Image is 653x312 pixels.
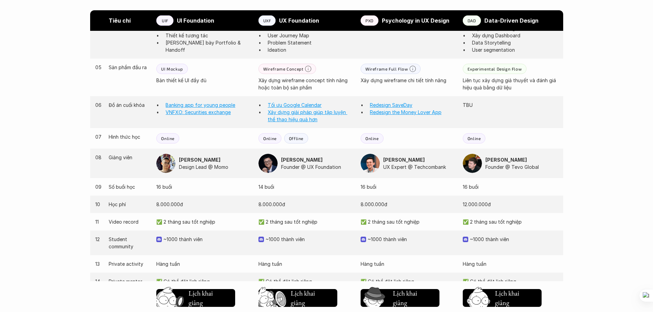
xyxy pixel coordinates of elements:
[166,32,252,39] p: Thiết kế tương tác
[279,17,319,24] strong: UX Foundation
[156,77,252,84] p: Bản thiết kế UI đầy đủ
[468,136,481,141] p: Online
[109,260,149,267] p: Private activity
[281,163,354,171] p: Founder @ UX Foundation
[370,102,412,108] a: Redesign SaveDay
[156,278,252,285] p: ✅ Có thể đặt lịch riêng
[463,183,558,190] p: 16 buổi
[258,278,354,285] p: ✅ Có thể đặt lịch riêng
[382,17,449,24] strong: Psychology in UX Design
[156,260,252,267] p: Hàng tuần
[281,157,323,163] strong: [PERSON_NAME]
[361,278,456,285] p: ✅ Có thể đặt lịch riêng
[95,133,102,140] p: 07
[365,66,408,71] p: Wireframe Full Flow
[109,278,149,292] p: Private mentor section
[95,260,102,267] p: 13
[258,289,337,307] button: Lịch khai giảng
[166,109,231,115] a: VNFXO: Securities exchange
[109,101,149,109] p: Đồ án cuối khóa
[383,157,425,163] strong: [PERSON_NAME]
[179,157,220,163] strong: [PERSON_NAME]
[162,18,168,23] p: UIF
[179,163,252,171] p: Design Lead @ Momo
[156,286,235,307] a: Lịch khai giảng
[368,236,456,243] p: ~1000 thành viên
[361,286,439,307] a: Lịch khai giảng
[468,18,476,23] p: DAD
[109,17,131,24] strong: Tiêu chí
[268,102,322,108] a: Tối ưu Google Calendar
[291,288,316,308] h5: Lịch khai giảng
[109,64,149,71] p: Sản phẩm đầu ra
[109,218,149,225] p: Video record
[365,136,379,141] p: Online
[463,278,558,285] p: ✅ Có thể đặt lịch riêng
[361,218,456,225] p: ✅ 2 tháng sau tốt nghiệp
[463,77,558,91] p: Liên tục xây dựng giả thuyết và đánh giá hiệu quả bằng dữ liệu
[95,278,102,285] p: 14
[268,32,354,39] p: User Journey Map
[258,218,354,225] p: ✅ 2 tháng sau tốt nghiệp
[463,289,542,307] button: Lịch khai giảng
[263,136,277,141] p: Online
[484,17,539,24] strong: Data-Driven Design
[95,154,102,161] p: 08
[258,183,354,190] p: 14 buổi
[258,201,354,208] p: 8.000.000đ
[109,236,149,250] p: Student community
[164,236,252,243] p: ~1000 thành viên
[258,77,354,91] p: Xây dựng wireframe concept tính năng hoặc toàn bộ sản phẩm
[266,236,354,243] p: ~1000 thành viên
[470,236,558,243] p: ~1000 thành viên
[263,66,303,71] p: Wireframe Concept
[365,18,374,23] p: PXD
[268,109,347,122] a: Xây dựng giải pháp giúp tập luyện thể thao hiệu quả hơn
[472,32,558,39] p: Xây dựng Dashboard
[463,260,558,267] p: Hàng tuần
[361,260,456,267] p: Hàng tuần
[263,18,271,23] p: UXF
[361,289,439,307] button: Lịch khai giảng
[268,46,354,53] p: Ideation
[485,163,558,171] p: Founder @ Tevo Global
[95,218,102,225] p: 11
[95,236,102,243] p: 12
[161,136,174,141] p: Online
[361,77,456,84] p: Xây dựng wireframe chi tiết tính năng
[495,288,520,308] h5: Lịch khai giảng
[393,288,418,308] h5: Lịch khai giảng
[95,101,102,109] p: 06
[472,46,558,53] p: User segmentation
[156,183,252,190] p: 16 buổi
[95,183,102,190] p: 09
[109,154,149,161] p: Giảng viên
[268,39,354,46] p: Problem Statement
[361,201,456,208] p: 8.000.000đ
[370,109,442,115] a: Redesign the Money Lover App
[166,102,235,108] a: Banking app for young people
[472,39,558,46] p: Data Storytelling
[109,183,149,190] p: Số buổi học
[485,157,527,163] strong: [PERSON_NAME]
[109,133,149,140] p: Hình thức học
[156,289,235,307] button: Lịch khai giảng
[189,288,214,308] h5: Lịch khai giảng
[258,286,337,307] a: Lịch khai giảng
[177,17,214,24] strong: UI Foundation
[463,101,558,109] p: TBU
[156,201,252,208] p: 8.000.000đ
[166,39,252,53] p: [PERSON_NAME] bày Portfolio & Handoff
[95,64,102,71] p: 05
[468,66,522,71] p: Experimental Design Flow
[463,201,558,208] p: 12.000.000đ
[463,286,542,307] a: Lịch khai giảng
[156,218,252,225] p: ✅ 2 tháng sau tốt nghiệp
[109,201,149,208] p: Học phí
[463,218,558,225] p: ✅ 2 tháng sau tốt nghiệp
[361,183,456,190] p: 16 buổi
[289,136,303,141] p: Offline
[95,201,102,208] p: 10
[383,163,456,171] p: UX Expert @ Techcombank
[161,66,183,71] p: UI Mockup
